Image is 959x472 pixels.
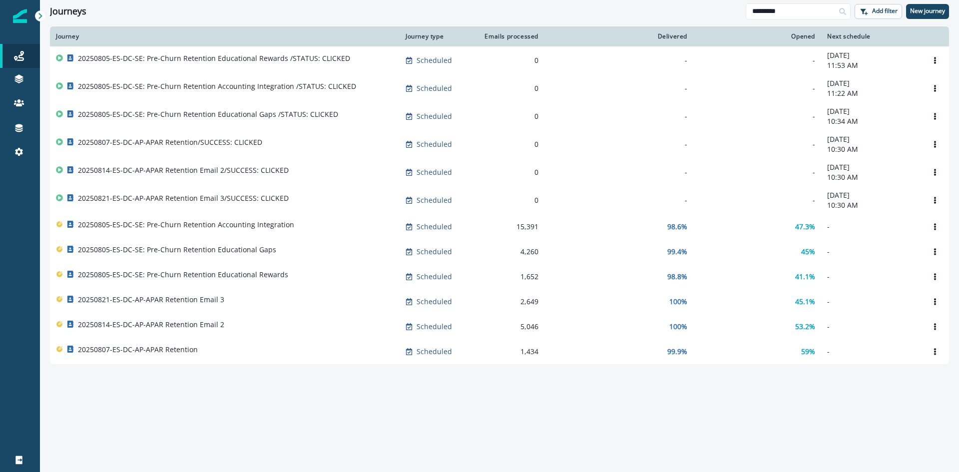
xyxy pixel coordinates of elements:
a: 20250807-ES-DC-AP-APAR RetentionScheduled1,43499.9%59%-Options [50,339,949,364]
div: Next schedule [827,32,915,40]
p: - [827,347,915,357]
a: 20250805-ES-DC-SE: Pre-Churn Retention Accounting Integration /STATUS: CLICKEDScheduled0--[DATE]1... [50,74,949,102]
p: Scheduled [417,55,452,65]
p: 20250821-ES-DC-AP-APAR Retention Email 3/SUCCESS: CLICKED [78,193,289,203]
a: 20250814-ES-DC-AP-APAR Retention Email 2/SUCCESS: CLICKEDScheduled0--[DATE]10:30 AMOptions [50,158,949,186]
button: Options [927,109,943,124]
p: Add filter [872,7,898,14]
div: Delivered [550,32,687,40]
a: 20250821-ES-DC-AP-APAR Retention Email 3/SUCCESS: CLICKEDScheduled0--[DATE]10:30 AMOptions [50,186,949,214]
p: Scheduled [417,347,452,357]
div: - [699,195,815,205]
div: Journey [56,32,394,40]
p: 45% [801,247,815,257]
p: Scheduled [417,272,452,282]
a: 20250805-ES-DC-SE: Pre-Churn Retention Accounting IntegrationScheduled15,39198.6%47.3%-Options [50,214,949,239]
p: 10:30 AM [827,172,915,182]
p: - [827,297,915,307]
div: - [550,55,687,65]
p: 20250814-ES-DC-AP-APAR Retention Email 2 [78,320,224,330]
div: 0 [480,111,538,121]
p: 11:22 AM [827,88,915,98]
p: - [827,222,915,232]
div: 0 [480,139,538,149]
p: 20250805-ES-DC-SE: Pre-Churn Retention Accounting Integration /STATUS: CLICKED [78,81,356,91]
div: 0 [480,83,538,93]
div: Opened [699,32,815,40]
p: [DATE] [827,78,915,88]
p: 20250805-ES-DC-SE: Pre-Churn Retention Educational Rewards /STATUS: CLICKED [78,53,350,63]
div: - [699,139,815,149]
button: Options [927,319,943,334]
button: Options [927,193,943,208]
div: Journey type [406,32,469,40]
div: - [699,111,815,121]
button: New journey [906,4,949,19]
p: 20250807-ES-DC-AP-APAR Retention/SUCCESS: CLICKED [78,137,262,147]
div: 0 [480,195,538,205]
button: Options [927,53,943,68]
button: Options [927,244,943,259]
div: - [550,139,687,149]
a: 20250821-ES-DC-AP-APAR Retention Email 3Scheduled2,649100%45.1%-Options [50,289,949,314]
div: - [550,83,687,93]
p: - [827,322,915,332]
div: 4,260 [480,247,538,257]
button: Options [927,165,943,180]
p: 11:53 AM [827,60,915,70]
p: 10:34 AM [827,116,915,126]
div: 1,652 [480,272,538,282]
p: 45.1% [795,297,815,307]
p: 53.2% [795,322,815,332]
div: - [699,167,815,177]
p: [DATE] [827,50,915,60]
img: Inflection [13,9,27,23]
p: Scheduled [417,247,452,257]
p: 98.6% [667,222,687,232]
p: - [827,272,915,282]
a: 20250805-ES-DC-SE: Pre-Churn Retention Educational Rewards /STATUS: CLICKEDScheduled0--[DATE]11:5... [50,46,949,74]
a: 20250805-ES-DC-SE: Pre-Churn Retention Educational Gaps /STATUS: CLICKEDScheduled0--[DATE]10:34 A... [50,102,949,130]
p: Scheduled [417,83,452,93]
p: [DATE] [827,162,915,172]
button: Options [927,137,943,152]
div: 0 [480,55,538,65]
p: New journey [910,7,945,14]
div: Emails processed [480,32,538,40]
p: Scheduled [417,167,452,177]
p: 100% [669,322,687,332]
div: - [550,195,687,205]
p: 20250805-ES-DC-SE: Pre-Churn Retention Educational Rewards [78,270,288,280]
p: 41.1% [795,272,815,282]
div: 5,046 [480,322,538,332]
p: 99.4% [667,247,687,257]
p: 10:30 AM [827,200,915,210]
p: [DATE] [827,190,915,200]
div: 2,649 [480,297,538,307]
p: 20250821-ES-DC-AP-APAR Retention Email 3 [78,295,224,305]
div: 1,434 [480,347,538,357]
p: [DATE] [827,106,915,116]
a: 20250805-ES-DC-SE: Pre-Churn Retention Educational GapsScheduled4,26099.4%45%-Options [50,239,949,264]
p: 99.9% [667,347,687,357]
button: Options [927,294,943,309]
button: Add filter [855,4,902,19]
p: Scheduled [417,195,452,205]
div: 0 [480,167,538,177]
p: 59% [801,347,815,357]
p: Scheduled [417,111,452,121]
p: 20250805-ES-DC-SE: Pre-Churn Retention Educational Gaps [78,245,276,255]
div: - [550,111,687,121]
p: Scheduled [417,222,452,232]
button: Options [927,269,943,284]
p: 20250814-ES-DC-AP-APAR Retention Email 2/SUCCESS: CLICKED [78,165,289,175]
p: 20250805-ES-DC-SE: Pre-Churn Retention Accounting Integration [78,220,294,230]
a: 20250807-ES-DC-AP-APAR Retention/SUCCESS: CLICKEDScheduled0--[DATE]10:30 AMOptions [50,130,949,158]
p: 10:30 AM [827,144,915,154]
p: [DATE] [827,134,915,144]
p: 98.8% [667,272,687,282]
div: 15,391 [480,222,538,232]
a: 20250814-ES-DC-AP-APAR Retention Email 2Scheduled5,046100%53.2%-Options [50,314,949,339]
p: Scheduled [417,139,452,149]
a: 20250805-ES-DC-SE: Pre-Churn Retention Educational RewardsScheduled1,65298.8%41.1%-Options [50,264,949,289]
